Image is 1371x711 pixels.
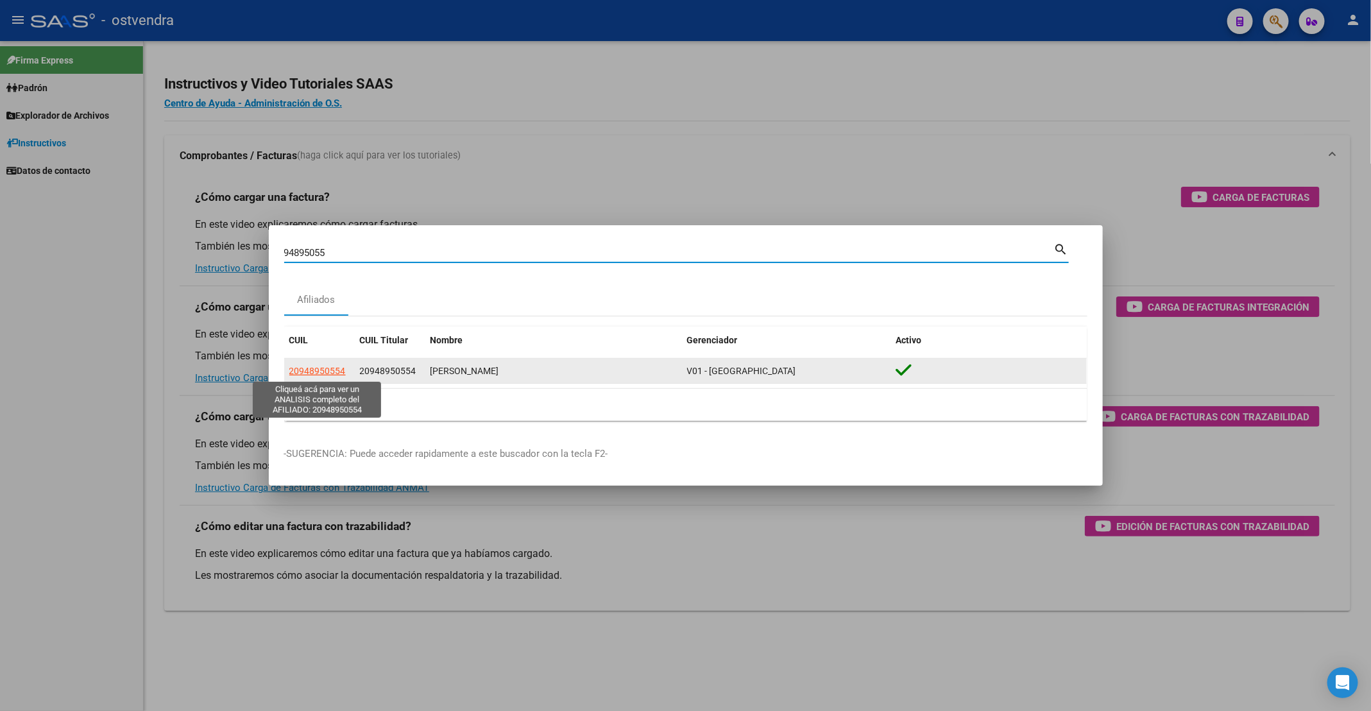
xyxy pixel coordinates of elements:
span: Nombre [430,335,463,345]
div: Open Intercom Messenger [1327,667,1358,698]
span: CUIL [289,335,309,345]
p: -SUGERENCIA: Puede acceder rapidamente a este buscador con la tecla F2- [284,447,1087,461]
span: CUIL Titular [360,335,409,345]
div: [PERSON_NAME] [430,364,677,379]
div: Afiliados [297,293,335,307]
span: 20948950554 [289,366,346,376]
span: Gerenciador [687,335,738,345]
datatable-header-cell: Gerenciador [682,327,891,354]
mat-icon: search [1054,241,1069,256]
span: 20948950554 [360,366,416,376]
span: Activo [896,335,921,345]
datatable-header-cell: Activo [890,327,1087,354]
datatable-header-cell: Nombre [425,327,682,354]
span: V01 - [GEOGRAPHIC_DATA] [687,366,796,376]
datatable-header-cell: CUIL Titular [355,327,425,354]
datatable-header-cell: CUIL [284,327,355,354]
div: 1 total [284,389,1087,421]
